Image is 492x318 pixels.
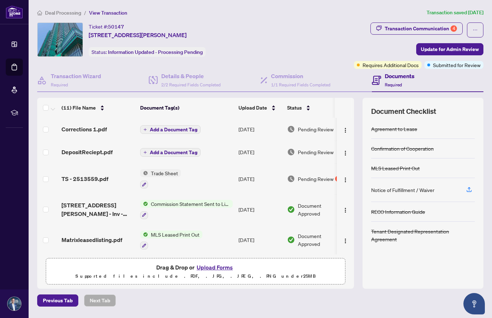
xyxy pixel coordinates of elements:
[385,23,457,34] div: Transaction Communication
[89,22,124,31] div: Ticket #:
[137,98,236,118] th: Document Tag(s)
[62,148,113,156] span: DepositReciept.pdf
[371,145,434,152] div: Confirmation of Cooperation
[421,44,479,55] span: Update for Admin Review
[148,200,233,208] span: Commission Statement Sent to Listing Brokerage
[143,151,147,154] span: plus
[371,186,434,194] div: Notice of Fulfillment / Waiver
[298,148,334,156] span: Pending Review
[343,238,348,244] img: Logo
[236,225,284,256] td: [DATE]
[371,125,417,133] div: Agreement to Lease
[43,295,73,306] span: Previous Tab
[89,31,187,39] span: [STREET_ADDRESS][PERSON_NAME]
[37,10,42,15] span: home
[238,104,267,112] span: Upload Date
[343,150,348,156] img: Logo
[340,234,351,246] button: Logo
[150,127,197,132] span: Add a Document Tag
[371,106,436,116] span: Document Checklist
[89,47,206,57] div: Status:
[45,10,81,16] span: Deal Processing
[195,263,235,272] button: Upload Forms
[143,128,147,131] span: plus
[236,194,284,225] td: [DATE]
[340,204,351,215] button: Logo
[62,125,107,133] span: Corrections 1.pdf
[59,98,137,118] th: (11) File Name
[140,169,148,177] img: Status Icon
[363,61,419,69] span: Requires Additional Docs
[371,208,425,216] div: RECO Information Guide
[473,27,478,32] span: ellipsis
[433,61,481,69] span: Submitted for Review
[161,82,221,87] span: 2/2 Required Fields Completed
[108,24,124,30] span: 50147
[335,176,341,182] div: 1
[287,148,295,156] img: Document Status
[287,236,295,244] img: Document Status
[37,294,78,307] button: Previous Tab
[287,104,302,112] span: Status
[340,173,351,185] button: Logo
[385,72,414,80] h4: Documents
[340,146,351,158] button: Logo
[140,148,201,157] button: Add a Document Tag
[451,25,457,32] div: 4
[140,231,148,238] img: Status Icon
[271,82,330,87] span: 1/1 Required Fields Completed
[89,10,127,16] span: View Transaction
[340,123,351,135] button: Logo
[287,175,295,183] img: Document Status
[236,118,284,141] td: [DATE]
[298,175,334,183] span: Pending Review
[140,200,233,219] button: Status IconCommission Statement Sent to Listing Brokerage
[271,72,330,80] h4: Commission
[463,293,485,314] button: Open asap
[50,272,341,281] p: Supported files include .PDF, .JPG, .JPEG, .PNG under 25 MB
[236,141,284,163] td: [DATE]
[140,200,148,208] img: Status Icon
[51,82,68,87] span: Required
[298,232,342,248] span: Document Approved
[343,177,348,183] img: Logo
[84,294,116,307] button: Next Tab
[385,82,402,87] span: Required
[140,169,181,188] button: Status IconTrade Sheet
[8,297,21,311] img: Profile Icon
[416,43,483,55] button: Update for Admin Review
[370,22,463,35] button: Transaction Communication4
[150,150,197,155] span: Add a Document Tag
[62,236,122,244] span: Matrixleasedlisting.pdf
[298,125,334,133] span: Pending Review
[38,23,83,56] img: IMG-C12254617_1.jpg
[140,125,201,134] button: Add a Document Tag
[343,207,348,213] img: Logo
[156,263,235,272] span: Drag & Drop or
[161,72,221,80] h4: Details & People
[6,5,23,19] img: logo
[62,104,96,112] span: (11) File Name
[284,98,345,118] th: Status
[62,201,134,218] span: [STREET_ADDRESS][PERSON_NAME] - Inv - 2513559.pdf
[148,231,202,238] span: MLS Leased Print Out
[298,202,342,217] span: Document Approved
[287,125,295,133] img: Document Status
[287,206,295,213] img: Document Status
[140,231,202,250] button: Status IconMLS Leased Print Out
[236,98,284,118] th: Upload Date
[108,49,203,55] span: Information Updated - Processing Pending
[46,258,345,285] span: Drag & Drop orUpload FormsSupported files include .PDF, .JPG, .JPEG, .PNG under25MB
[148,169,181,177] span: Trade Sheet
[84,9,86,17] li: /
[371,164,420,172] div: MLS Leased Print Out
[62,175,108,183] span: TS - 2513559.pdf
[236,163,284,194] td: [DATE]
[371,227,475,243] div: Tenant Designated Representation Agreement
[343,127,348,133] img: Logo
[51,72,101,80] h4: Transaction Wizard
[427,9,483,17] article: Transaction saved [DATE]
